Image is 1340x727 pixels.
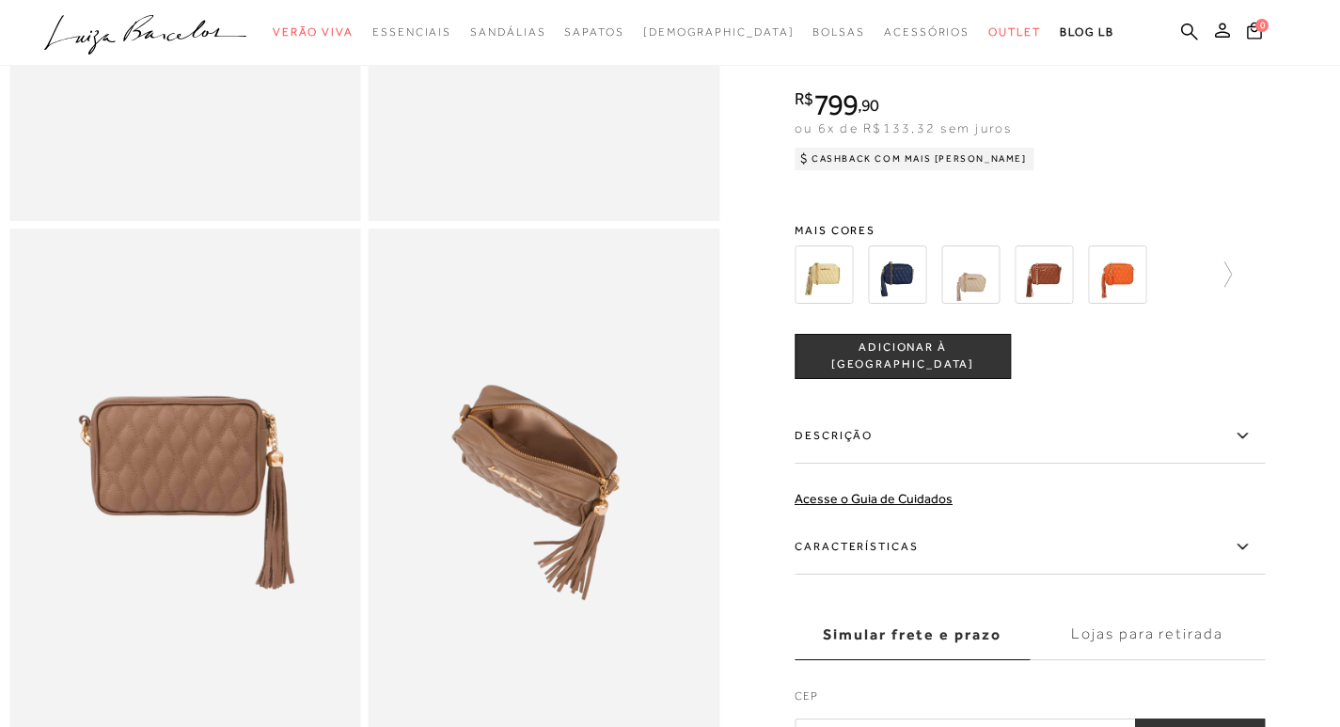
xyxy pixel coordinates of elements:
a: categoryNavScreenReaderText [273,15,354,50]
a: categoryNavScreenReaderText [812,15,865,50]
a: noSubCategoriesText [643,15,795,50]
i: , [858,96,879,113]
span: 0 [1255,19,1269,32]
label: Lojas para retirada [1030,608,1265,659]
span: Acessórios [884,25,970,39]
span: ADICIONAR À [GEOGRAPHIC_DATA] [796,340,1010,372]
span: Sapatos [564,25,623,39]
a: categoryNavScreenReaderText [884,15,970,50]
a: Acesse o Guia de Cuidados [795,490,953,505]
span: Outlet [988,25,1041,39]
span: 799 [813,87,858,121]
a: BLOG LB [1060,15,1114,50]
span: Bolsas [812,25,865,39]
label: Características [795,519,1265,574]
span: ou 6x de R$133,32 sem juros [795,120,1012,135]
span: Mais cores [795,224,1265,235]
div: Cashback com Mais [PERSON_NAME] [795,147,1034,169]
a: categoryNavScreenReaderText [988,15,1041,50]
img: BOLSA CLÁSSICA EM COURO CARAMELO E ALÇA DE CORRENTES PEQUENA [1015,245,1073,303]
a: categoryNavScreenReaderText [470,15,545,50]
img: BOLSA CLÁSSICA EM COURO BEGE NATA E ALÇA DE CORRENTES PEQUENA [941,245,1000,303]
span: Verão Viva [273,25,354,39]
img: BOLSA CLÁSSICA EM COURO LARANJA E ALÇA DE CORRENTES PEQUENA [1088,245,1146,303]
span: Sandálias [470,25,545,39]
i: R$ [795,89,813,106]
button: 0 [1241,21,1268,46]
span: BLOG LB [1060,25,1114,39]
span: 90 [861,94,879,114]
label: Simular frete e prazo [795,608,1030,659]
span: Essenciais [372,25,451,39]
button: ADICIONAR À [GEOGRAPHIC_DATA] [795,333,1011,378]
a: categoryNavScreenReaderText [564,15,623,50]
label: CEP [795,687,1265,713]
img: BOLSA CLÁSSICA EM COURO AZUL ATLÂNTICO E ALÇA DE CORRENTES PEQUENA [868,245,926,303]
a: categoryNavScreenReaderText [372,15,451,50]
label: Descrição [795,408,1265,463]
span: [DEMOGRAPHIC_DATA] [643,25,795,39]
img: BOLSA CLÁSSICA EM COURO AMARELO PALHA E ALÇA DE CORRENTES PEQUENA [795,245,853,303]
